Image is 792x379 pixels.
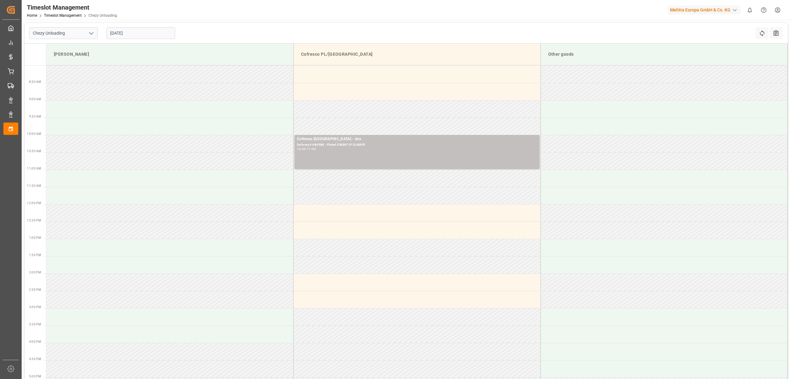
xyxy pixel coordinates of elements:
[106,27,175,39] input: DD-MM-YYYY
[27,132,41,136] span: 10:00 AM
[27,201,41,205] span: 12:00 PM
[29,288,41,291] span: 2:30 PM
[668,4,743,16] button: Melitta Europa GmbH & Co. KG
[27,13,37,18] a: Home
[29,236,41,239] span: 1:00 PM
[86,28,96,38] button: open menu
[29,305,41,309] span: 3:00 PM
[27,184,41,187] span: 11:30 AM
[29,375,41,378] span: 5:00 PM
[546,49,783,60] div: Other goods
[29,27,98,39] input: Type to search/select
[29,271,41,274] span: 2:00 PM
[29,97,41,101] span: 9:00 AM
[44,13,82,18] a: Timeslot Management
[29,357,41,361] span: 4:30 PM
[27,219,41,222] span: 12:30 PM
[29,80,41,84] span: 8:30 AM
[299,49,536,60] div: Cofresco PL/[GEOGRAPHIC_DATA]
[29,340,41,343] span: 4:00 PM
[306,148,307,150] div: -
[297,136,537,142] div: Cofresco [GEOGRAPHIC_DATA] - dss
[297,148,306,150] div: 10:00
[29,323,41,326] span: 3:30 PM
[27,3,117,12] div: Timeslot Management
[29,115,41,118] span: 9:30 AM
[27,167,41,170] span: 11:00 AM
[668,6,740,15] div: Melitta Europa GmbH & Co. KG
[51,49,288,60] div: [PERSON_NAME]
[297,142,537,148] div: Delivery#:489588 - Plate#:CW8871F CLI86F5
[757,3,771,17] button: Help Center
[27,149,41,153] span: 10:30 AM
[29,253,41,257] span: 1:30 PM
[307,148,316,150] div: 11:00
[743,3,757,17] button: show 0 new notifications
